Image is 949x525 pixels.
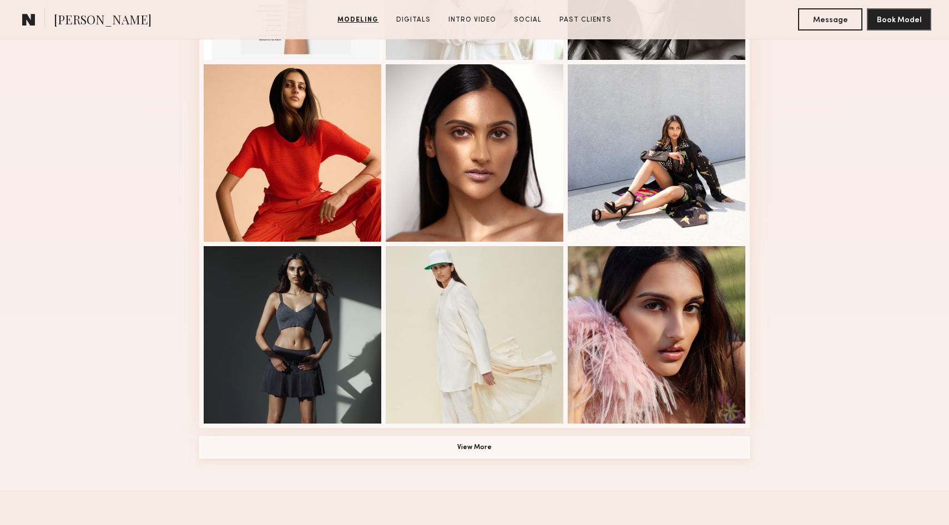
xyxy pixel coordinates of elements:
[54,11,152,30] span: [PERSON_NAME]
[199,436,750,458] button: View More
[867,8,931,30] button: Book Model
[867,14,931,24] a: Book Model
[798,8,862,30] button: Message
[444,15,501,25] a: Intro Video
[509,15,546,25] a: Social
[392,15,435,25] a: Digitals
[555,15,616,25] a: Past Clients
[333,15,383,25] a: Modeling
